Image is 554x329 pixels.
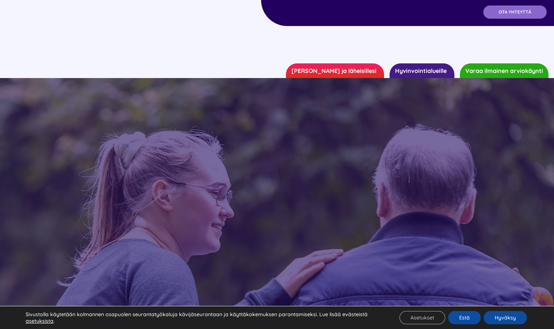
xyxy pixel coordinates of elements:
[499,10,531,15] span: OTA YHTEYTTÄ
[390,63,454,78] a: Hyvinvointialueille
[484,311,527,324] button: Hyväksy
[26,318,53,324] button: asetuksista
[26,311,382,324] p: Sivustolla käytetään kolmannen osapuolen seurantatyökaluja kävijäseurantaan ja käyttäkokemuksen p...
[399,311,445,324] button: Asetukset
[460,63,549,78] a: Varaa ilmainen arviokäynti
[448,311,481,324] button: Estä
[483,5,547,19] a: OTA YHTEYTTÄ
[286,63,384,78] a: [PERSON_NAME] ja läheisillesi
